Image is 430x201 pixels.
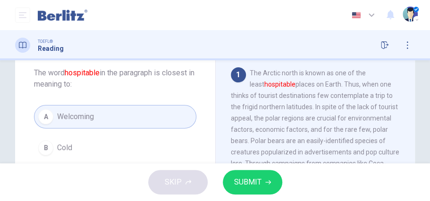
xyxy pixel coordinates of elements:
span: TOEFL® [38,38,53,45]
img: Berlitz Latam logo [38,6,87,24]
font: hospitable [264,80,295,88]
font: hospitable [65,68,100,77]
span: The word in the paragraph is closest in meaning to: [34,67,196,90]
div: A [38,109,53,124]
span: SUBMIT [234,176,261,189]
span: Cold [57,142,72,153]
h1: Reading [38,45,64,52]
button: BCold [34,136,196,160]
button: open mobile menu [15,8,30,23]
div: B [38,140,53,155]
button: SUBMIT [223,170,282,194]
div: 1 [231,67,246,82]
button: AWelcoming [34,105,196,129]
img: en [350,12,362,19]
span: Welcoming [57,111,94,122]
img: Profile picture [403,7,418,22]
